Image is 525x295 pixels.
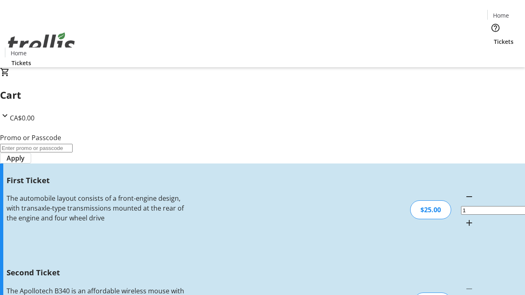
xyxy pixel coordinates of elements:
[488,11,514,20] a: Home
[461,215,477,231] button: Increment by one
[461,188,477,205] button: Decrement by one
[410,200,451,219] div: $25.00
[7,267,186,278] h3: Second Ticket
[10,113,34,123] span: CA$0.00
[494,37,514,46] span: Tickets
[5,23,78,64] img: Orient E2E Organization Za7lVJvr3L's Logo
[7,153,25,163] span: Apply
[5,49,32,57] a: Home
[487,20,504,36] button: Help
[11,49,27,57] span: Home
[493,11,509,20] span: Home
[7,175,186,186] h3: First Ticket
[487,37,520,46] a: Tickets
[487,46,504,62] button: Cart
[5,59,38,67] a: Tickets
[7,193,186,223] div: The automobile layout consists of a front-engine design, with transaxle-type transmissions mounte...
[11,59,31,67] span: Tickets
